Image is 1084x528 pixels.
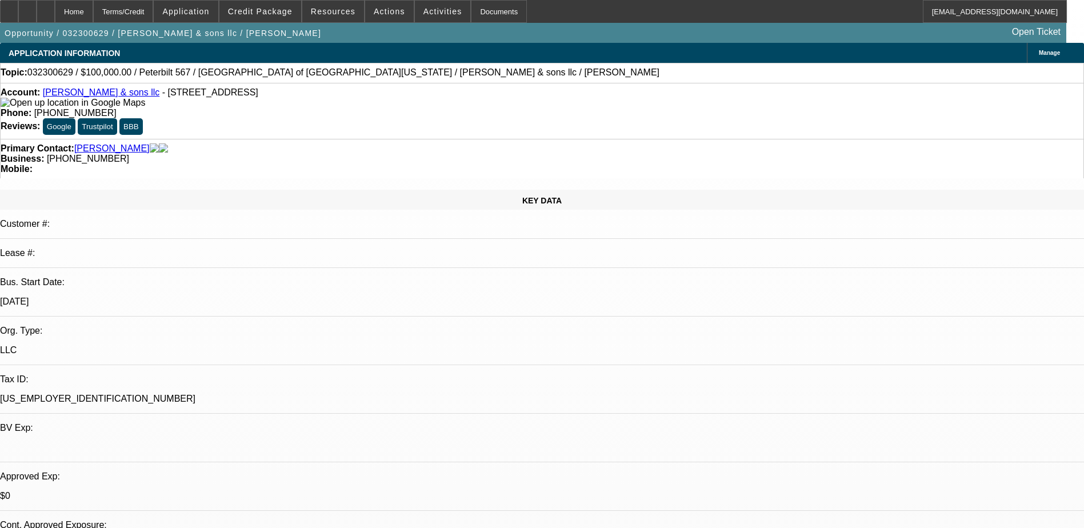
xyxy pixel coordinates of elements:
a: View Google Maps [1,98,145,107]
span: - [STREET_ADDRESS] [162,87,258,97]
a: [PERSON_NAME] & sons llc [43,87,160,97]
button: Resources [302,1,364,22]
strong: Business: [1,154,44,163]
img: Open up location in Google Maps [1,98,145,108]
a: [PERSON_NAME] [74,143,150,154]
span: KEY DATA [522,196,562,205]
span: Resources [311,7,355,16]
strong: Phone: [1,108,31,118]
span: Opportunity / 032300629 / [PERSON_NAME] & sons llc / [PERSON_NAME] [5,29,321,38]
strong: Reviews: [1,121,40,131]
button: Application [154,1,218,22]
button: Credit Package [219,1,301,22]
a: Open Ticket [1007,22,1065,42]
strong: Account: [1,87,40,97]
button: Trustpilot [78,118,117,135]
span: Actions [374,7,405,16]
button: Activities [415,1,471,22]
span: Activities [423,7,462,16]
span: Application [162,7,209,16]
span: 032300629 / $100,000.00 / Peterbilt 567 / [GEOGRAPHIC_DATA] of [GEOGRAPHIC_DATA][US_STATE] / [PER... [27,67,659,78]
strong: Mobile: [1,164,33,174]
span: [PHONE_NUMBER] [47,154,129,163]
button: BBB [119,118,143,135]
img: facebook-icon.png [150,143,159,154]
span: Manage [1039,50,1060,56]
img: linkedin-icon.png [159,143,168,154]
span: APPLICATION INFORMATION [9,49,120,58]
span: [PHONE_NUMBER] [34,108,117,118]
span: Credit Package [228,7,293,16]
button: Actions [365,1,414,22]
strong: Primary Contact: [1,143,74,154]
button: Google [43,118,75,135]
strong: Topic: [1,67,27,78]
